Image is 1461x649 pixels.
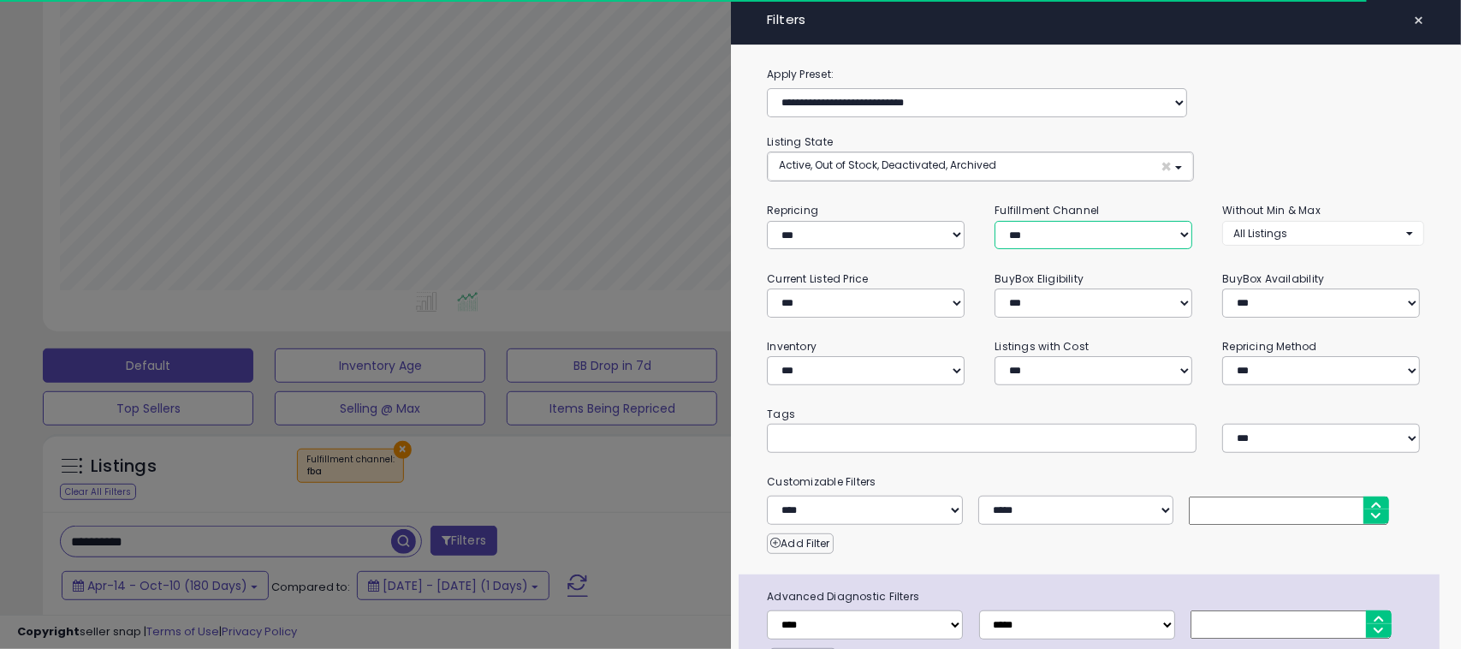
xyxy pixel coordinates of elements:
[995,203,1099,217] small: Fulfillment Channel
[754,473,1437,491] small: Customizable Filters
[1413,9,1424,33] span: ×
[754,405,1437,424] small: Tags
[1222,271,1324,286] small: BuyBox Availability
[767,13,1424,27] h4: Filters
[1161,158,1172,176] span: ×
[767,271,868,286] small: Current Listed Price
[1233,226,1287,241] span: All Listings
[1222,203,1321,217] small: Without Min & Max
[995,339,1089,354] small: Listings with Cost
[779,158,996,172] span: Active, Out of Stock, Deactivated, Archived
[995,271,1084,286] small: BuyBox Eligibility
[768,152,1193,181] button: Active, Out of Stock, Deactivated, Archived ×
[767,134,833,149] small: Listing State
[1406,9,1431,33] button: ×
[767,533,833,554] button: Add Filter
[1222,339,1317,354] small: Repricing Method
[767,203,818,217] small: Repricing
[754,587,1440,606] span: Advanced Diagnostic Filters
[767,339,817,354] small: Inventory
[754,65,1437,84] label: Apply Preset:
[1222,221,1424,246] button: All Listings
